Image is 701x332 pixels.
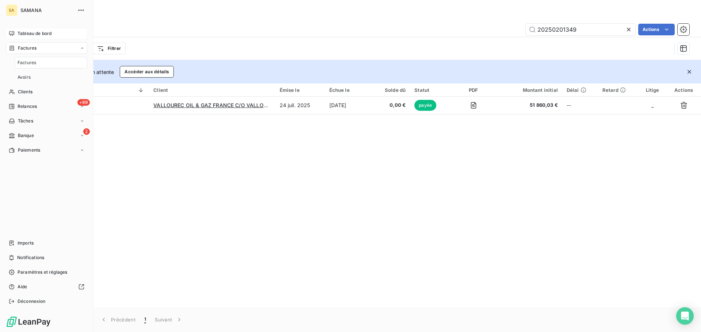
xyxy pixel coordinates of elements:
span: 1 [144,316,146,323]
span: Tableau de bord [18,30,51,37]
span: Déconnexion [18,298,46,305]
td: 24 juil. 2025 [275,97,325,114]
span: payée [414,100,436,111]
td: [DATE] [325,97,373,114]
span: Avoirs [18,74,31,81]
button: Actions [638,24,675,35]
span: 0,00 € [377,102,406,109]
div: Solde dû [377,87,406,93]
div: Montant initial [500,87,558,93]
span: +99 [77,99,90,106]
span: Clients [18,89,32,95]
button: Filtrer [92,43,126,54]
div: Retard [602,87,634,93]
td: -- [562,97,598,114]
div: SA [6,4,18,16]
div: Open Intercom Messenger [676,307,694,325]
span: Factures [18,59,36,66]
div: Statut [414,87,447,93]
div: Litige [643,87,662,93]
span: Aide [18,284,27,290]
button: Accéder aux détails [120,66,174,78]
span: SAMANA [20,7,73,13]
span: Banque [18,132,34,139]
span: Tâches [18,118,33,124]
div: Actions [671,87,697,93]
div: Délai [567,87,594,93]
div: Émise le [280,87,321,93]
span: _ [651,102,654,108]
span: 2 [83,128,90,135]
span: 51 860,03 € [500,102,558,109]
span: VALLOUREC OIL & GAZ FRANCE C/O VALLOUREC SSC [153,102,289,108]
input: Rechercher [526,24,635,35]
span: Factures [18,45,37,51]
button: Précédent [96,312,140,327]
span: Imports [18,240,34,246]
span: Relances [18,103,37,110]
div: Échue le [329,87,368,93]
span: Paramètres et réglages [18,269,67,276]
span: Paiements [18,147,40,153]
div: Client [153,87,271,93]
a: Aide [6,281,87,293]
button: 1 [140,312,150,327]
img: Logo LeanPay [6,316,51,328]
div: PDF [455,87,491,93]
button: Suivant [150,312,187,327]
span: Notifications [17,254,44,261]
